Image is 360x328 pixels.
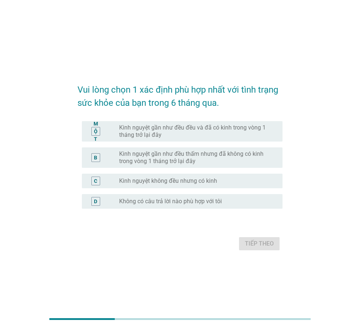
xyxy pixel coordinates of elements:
[94,120,98,142] font: MỘT
[119,124,266,138] font: Kinh nguyệt gần như đều đều và đã có kinh trong vòng 1 tháng trở lại đây
[77,85,280,108] font: Vui lòng chọn 1 xác định phù hợp nhất với tình trạng sức khỏe của bạn trong 6 tháng qua.
[119,150,264,165] font: Kinh nguyệt gần như đều thấm nhưng đã không có kinh trong vòng 1 tháng trở lại đây
[94,198,97,204] font: D
[94,154,97,160] font: B
[119,177,217,184] font: Kinh nguyệt không đều nhưng có kinh
[119,198,222,205] font: Không có câu trả lời nào phù hợp với tôi
[94,178,97,184] font: C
